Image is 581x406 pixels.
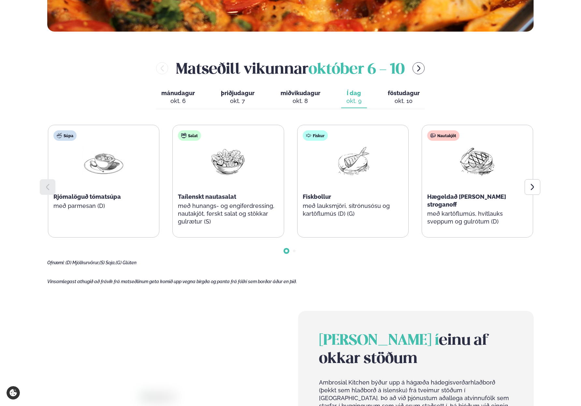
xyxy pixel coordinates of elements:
span: Ofnæmi: [47,260,65,265]
div: okt. 10 [388,97,420,105]
img: fish.svg [306,133,311,138]
button: þriðjudagur okt. 7 [216,87,260,108]
button: Í dag okt. 9 [341,87,367,108]
div: Súpa [53,130,77,141]
span: Taílenskt nautasalat [178,193,236,200]
img: Fish.png [332,146,374,176]
span: mánudagur [161,90,195,96]
img: beef.svg [430,133,436,138]
img: Salad.png [207,146,249,176]
button: mánudagur okt. 6 [156,87,200,108]
img: salad.svg [181,133,186,138]
div: okt. 8 [281,97,320,105]
div: okt. 9 [346,97,362,105]
p: með hunangs- og engiferdressing, nautakjöt, ferskt salat og stökkar gulrætur (S) [178,202,278,225]
span: (D) Mjólkurvörur, [65,260,99,265]
div: Nautakjöt [427,130,459,141]
span: Í dag [346,89,362,97]
p: með kartöflumús, hvítlauks sveppum og gulrótum (D) [427,210,528,225]
div: okt. 7 [221,97,254,105]
span: miðvikudagur [281,90,320,96]
span: (G) Glúten [116,260,137,265]
span: Vinsamlegast athugið að frávik frá matseðlinum geta komið upp vegna birgða og panta frá fólki sem... [47,279,297,284]
span: Go to slide 2 [293,250,296,252]
button: menu-btn-left [156,62,168,74]
span: [PERSON_NAME] í [319,334,439,348]
img: Beef-Meat.png [457,146,498,176]
span: Fiskbollur [303,193,331,200]
p: með parmesan (D) [53,202,154,210]
button: föstudagur okt. 10 [383,87,425,108]
span: (S) Soja, [99,260,116,265]
span: október 6 - 10 [309,63,405,77]
div: Fiskur [303,130,328,141]
div: okt. 6 [161,97,195,105]
p: með lauksmjöri, sítrónusósu og kartöflumús (D) (G) [303,202,403,218]
button: miðvikudagur okt. 8 [275,87,326,108]
div: Salat [178,130,201,141]
h2: einu af okkar stöðum [319,332,513,368]
img: Soup.png [83,146,124,176]
a: Cookie settings [7,386,20,399]
img: soup.svg [57,133,62,138]
button: menu-btn-right [413,62,425,74]
span: Go to slide 1 [285,250,288,252]
span: þriðjudagur [221,90,254,96]
h2: Matseðill vikunnar [176,58,405,79]
span: Rjómalöguð tómatsúpa [53,193,121,200]
span: Hægeldað [PERSON_NAME] stroganoff [427,193,506,208]
span: föstudagur [388,90,420,96]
